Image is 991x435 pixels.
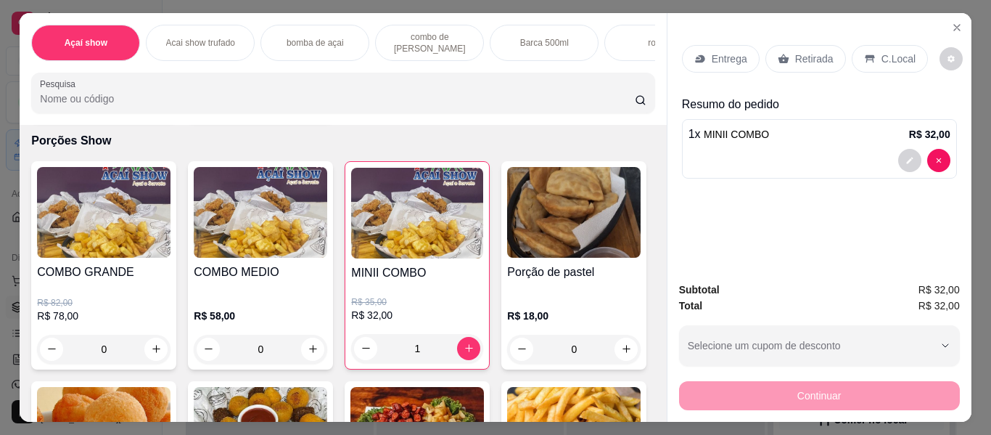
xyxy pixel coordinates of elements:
[351,264,483,282] h4: MINII COMBO
[351,296,483,308] p: R$ 35,00
[927,149,950,172] button: decrease-product-quantity
[40,92,635,106] input: Pesquisa
[679,284,720,296] strong: Subtotal
[939,47,963,70] button: decrease-product-quantity
[909,127,950,142] p: R$ 32,00
[704,129,769,140] span: MINII COMBO
[37,167,170,258] img: product-image
[918,282,960,298] span: R$ 32,00
[194,167,327,258] img: product-image
[898,149,921,172] button: decrease-product-quantity
[507,264,641,281] h4: Porção de pastel
[31,132,654,150] p: Porções Show
[918,298,960,314] span: R$ 32,00
[387,31,472,54] p: combo de [PERSON_NAME]
[795,52,834,66] p: Retirada
[945,16,969,39] button: Close
[37,264,170,281] h4: COMBO GRANDE
[194,264,327,281] h4: COMBO MEDIO
[881,52,916,66] p: C.Local
[351,308,483,322] p: R$ 32,00
[688,126,770,143] p: 1 x
[679,300,702,312] strong: Total
[648,37,670,49] p: roleta
[166,37,235,49] p: Acai show trufado
[679,325,960,366] button: Selecione um cupom de desconto
[507,309,641,323] p: R$ 18,00
[507,167,641,258] img: product-image
[65,37,107,49] p: Açaí show
[520,37,569,49] p: Barca 500ml
[37,297,170,309] p: R$ 82,00
[712,52,747,66] p: Entrega
[194,309,327,323] p: R$ 58,00
[287,37,344,49] p: bomba de açai
[351,168,483,259] img: product-image
[682,96,957,113] p: Resumo do pedido
[37,309,170,323] p: R$ 78,00
[40,78,81,90] label: Pesquisa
